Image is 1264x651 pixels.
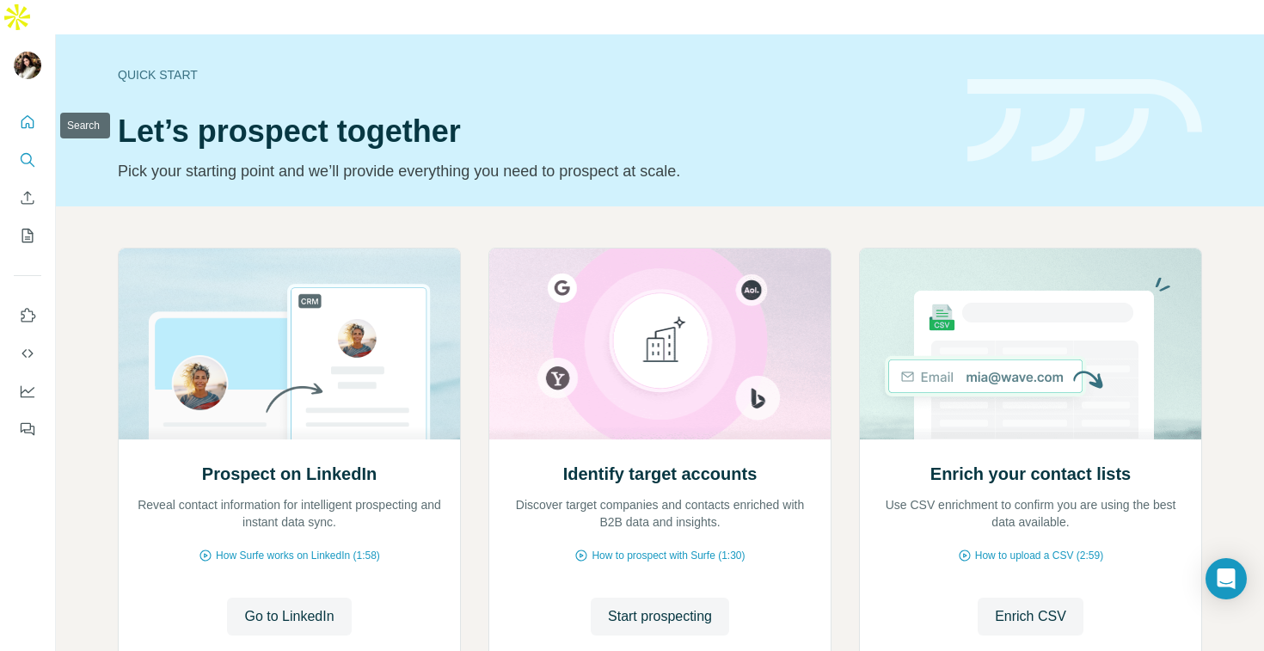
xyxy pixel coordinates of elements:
button: Start prospecting [591,598,729,636]
p: Discover target companies and contacts enriched with B2B data and insights. [506,496,813,531]
button: Dashboard [14,376,41,407]
div: Open Intercom Messenger [1206,558,1247,599]
button: My lists [14,220,41,251]
button: Enrich CSV [978,598,1083,636]
h1: Let’s prospect together [118,114,947,149]
p: Pick your starting point and we’ll provide everything you need to prospect at scale. [118,159,947,183]
h2: Prospect on LinkedIn [202,462,377,486]
span: How to upload a CSV (2:59) [975,548,1103,563]
span: Enrich CSV [995,606,1066,627]
p: Use CSV enrichment to confirm you are using the best data available. [877,496,1184,531]
h2: Enrich your contact lists [930,462,1131,486]
div: Quick start [118,66,947,83]
img: Prospect on LinkedIn [118,249,461,439]
img: Identify target accounts [488,249,831,439]
button: Go to LinkedIn [227,598,351,636]
h2: Identify target accounts [563,462,758,486]
button: Use Surfe on LinkedIn [14,300,41,331]
span: Start prospecting [608,606,712,627]
button: Feedback [14,414,41,445]
button: Enrich CSV [14,182,41,213]
span: How to prospect with Surfe (1:30) [592,548,745,563]
img: banner [967,79,1202,163]
img: Avatar [14,52,41,79]
span: How Surfe works on LinkedIn (1:58) [216,548,380,563]
button: Quick start [14,107,41,138]
button: Use Surfe API [14,338,41,369]
span: Go to LinkedIn [244,606,334,627]
button: Search [14,144,41,175]
img: Enrich your contact lists [859,249,1202,439]
p: Reveal contact information for intelligent prospecting and instant data sync. [136,496,443,531]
